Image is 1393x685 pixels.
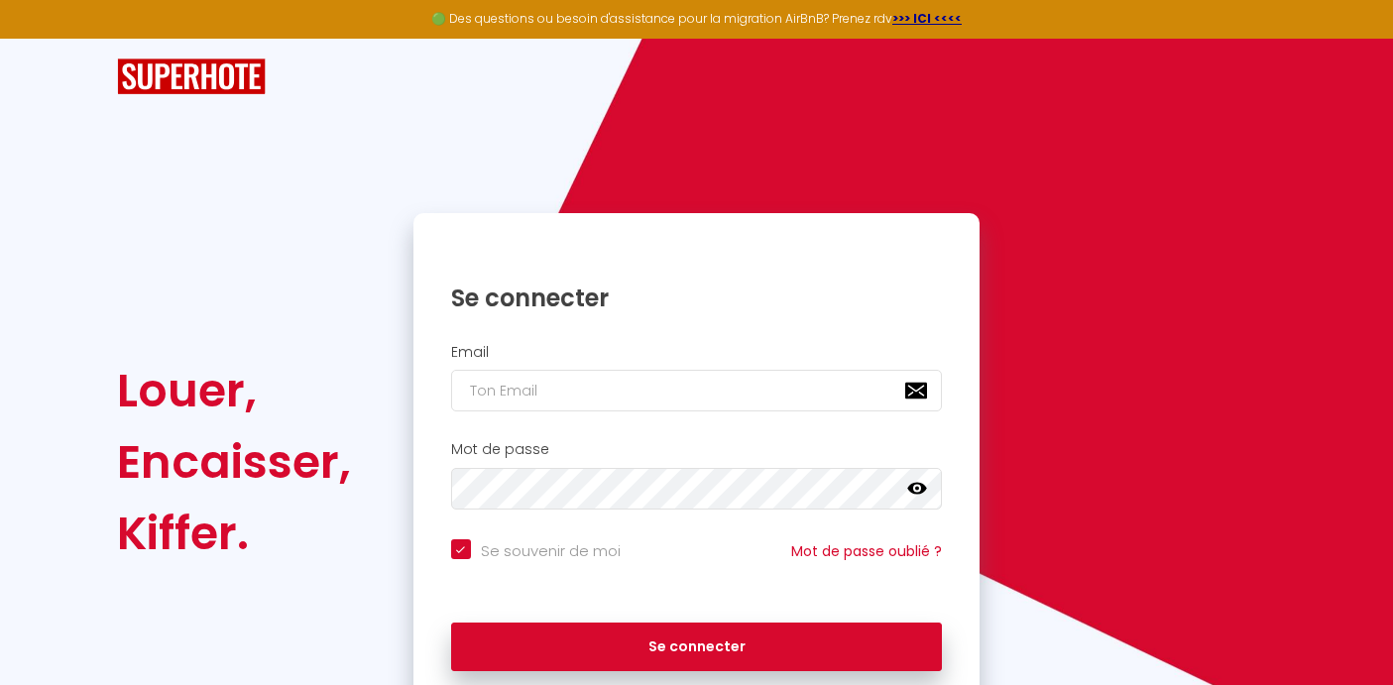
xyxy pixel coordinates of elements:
button: Se connecter [451,623,943,672]
img: SuperHote logo [117,58,266,95]
h2: Email [451,344,943,361]
div: Kiffer. [117,498,351,569]
input: Ton Email [451,370,943,411]
a: Mot de passe oublié ? [791,541,942,561]
div: Louer, [117,355,351,426]
div: Encaisser, [117,426,351,498]
h2: Mot de passe [451,441,943,458]
h1: Se connecter [451,283,943,313]
a: >>> ICI <<<< [892,10,962,27]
